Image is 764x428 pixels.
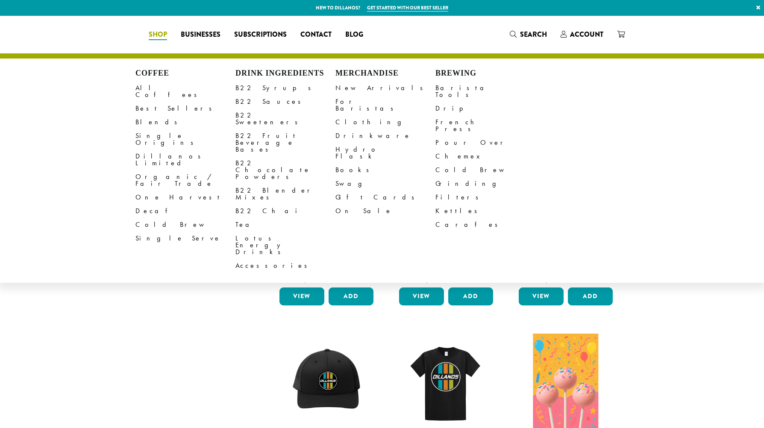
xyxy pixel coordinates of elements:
[235,129,335,156] a: B22 Fruit Beverage Bases
[235,81,335,95] a: B22 Syrups
[135,129,235,150] a: Single Origins
[335,163,435,177] a: Books
[329,287,373,305] button: Add
[135,69,235,78] h4: Coffee
[135,232,235,245] a: Single Serve
[335,129,435,143] a: Drinkware
[335,143,435,163] a: Hydro Flask
[435,191,535,204] a: Filters
[181,29,220,40] span: Businesses
[234,29,287,40] span: Subscriptions
[235,204,335,218] a: B22 Chai
[235,95,335,108] a: B22 Sauces
[448,287,493,305] button: Add
[235,156,335,184] a: B22 Chocolate Powders
[135,81,235,102] a: All Coffees
[568,287,613,305] button: Add
[435,102,535,115] a: Drip
[300,29,332,40] span: Contact
[435,218,535,232] a: Carafes
[435,115,535,136] a: French Press
[235,259,335,273] a: Accessories
[399,287,444,305] a: View
[503,27,554,41] a: Search
[235,69,335,78] h4: Drink Ingredients
[435,81,535,102] a: Barista Tools
[570,29,603,39] span: Account
[435,177,535,191] a: Grinding
[335,81,435,95] a: New Arrivals
[135,115,235,129] a: Blends
[149,29,167,40] span: Shop
[235,108,335,129] a: B22 Sweeteners
[435,150,535,163] a: Chemex
[335,115,435,129] a: Clothing
[435,69,535,78] h4: Brewing
[235,218,335,232] a: Tea
[135,204,235,218] a: Decaf
[135,170,235,191] a: Organic / Fair Trade
[135,102,235,115] a: Best Sellers
[367,4,448,12] a: Get started with our best seller
[142,28,174,41] a: Shop
[520,29,547,39] span: Search
[397,149,495,284] a: Bodum Electric Water Kettle $25.00
[235,232,335,259] a: Lotus Energy Drinks
[335,177,435,191] a: Swag
[335,95,435,115] a: For Baristas
[279,287,324,305] a: View
[135,191,235,204] a: One Harvest
[277,149,376,284] a: Bodum Electric Milk Frother $30.00
[335,191,435,204] a: Gift Cards
[345,29,363,40] span: Blog
[435,136,535,150] a: Pour Over
[135,150,235,170] a: Dillanos Limited
[235,184,335,204] a: B22 Blender Mixes
[517,149,615,284] a: Bodum Handheld Milk Frother $10.00
[435,163,535,177] a: Cold Brew
[519,287,564,305] a: View
[135,218,235,232] a: Cold Brew
[335,204,435,218] a: On Sale
[335,69,435,78] h4: Merchandise
[435,204,535,218] a: Kettles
